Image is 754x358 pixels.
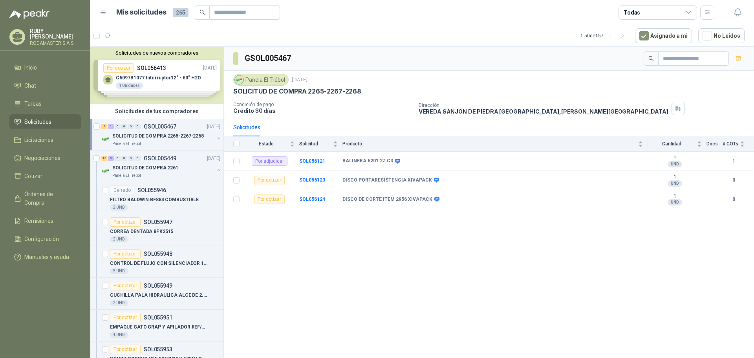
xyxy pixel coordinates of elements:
[144,219,172,225] p: SOL055947
[299,177,325,183] b: SOL056123
[624,8,640,17] div: Todas
[110,313,141,322] div: Por cotizar
[9,132,81,147] a: Licitaciones
[24,154,60,162] span: Negociaciones
[24,63,37,72] span: Inicio
[419,103,668,108] p: Dirección
[144,347,172,352] p: SOL055953
[101,156,107,161] div: 13
[110,204,128,211] div: 2 UND
[635,28,692,43] button: Asignado a mi
[292,76,307,84] p: [DATE]
[112,173,141,179] p: Panela El Trébol
[101,166,111,176] img: Company Logo
[110,217,141,227] div: Por cotizar
[30,28,81,39] p: RUBY [PERSON_NAME]
[233,123,260,132] div: Solicitudes
[24,136,53,144] span: Licitaciones
[254,195,285,204] div: Por cotizar
[110,268,128,274] div: 5 UND
[24,217,53,225] span: Remisiones
[299,196,325,202] a: SOL056124
[128,156,134,161] div: 0
[244,136,299,152] th: Estado
[90,246,223,278] a: Por cotizarSOL055948CONTROL DE FLUJO CON SILENCIADOR 1/45 UND
[24,172,42,180] span: Cotizar
[299,141,331,147] span: Solicitud
[112,141,141,147] p: Panela El Trébol
[90,278,223,310] a: Por cotizarSOL055949CUCHILLA PALA HIDRAULICA ALCE DE 2.50MT2 UND
[110,300,128,306] div: 2 UND
[668,180,682,187] div: UND
[90,104,223,119] div: Solicitudes de tus compradores
[233,74,289,86] div: Panela El Trébol
[110,185,134,195] div: Cerrado
[24,81,36,90] span: Chat
[648,174,702,180] b: 1
[110,281,141,290] div: Por cotizar
[299,158,325,164] a: SOL056121
[9,187,81,210] a: Órdenes de Compra
[108,156,114,161] div: 3
[9,96,81,111] a: Tareas
[137,187,166,193] p: SOL055946
[90,310,223,341] a: Por cotizarSOL055951EMPAQUE GATO GRAP Y APILADOR REF/AH176454 UND
[112,132,204,140] p: SOLICITUD DE COMPRA 2265-2267-2268
[144,283,172,288] p: SOL055949
[580,29,629,42] div: 1 - 50 de 157
[116,7,167,18] h1: Mis solicitudes
[648,155,702,161] b: 1
[9,60,81,75] a: Inicio
[648,141,695,147] span: Cantidad
[706,136,723,152] th: Docs
[9,78,81,93] a: Chat
[342,177,432,184] b: DISCO PORTARESISTENCIA XIVAPACK
[135,124,141,129] div: 0
[199,9,205,15] span: search
[254,176,285,185] div: Por cotizar
[110,323,208,331] p: EMPAQUE GATO GRAP Y APILADOR REF/AH17645
[244,141,288,147] span: Estado
[101,122,222,147] a: 2 1 0 0 0 0 GSOL005467[DATE] Company LogoSOLICITUD DE COMPRA 2265-2267-2268Panela El Trébol
[101,124,107,129] div: 2
[668,161,682,167] div: UND
[90,182,223,214] a: CerradoSOL055946FILTRO BALDWIN BF884 COMBUSTIBLE2 UND
[9,231,81,246] a: Configuración
[252,156,287,166] div: Por adjudicar
[173,8,188,17] span: 265
[110,249,141,259] div: Por cotizar
[24,235,59,243] span: Configuración
[108,124,114,129] div: 1
[9,151,81,165] a: Negociaciones
[90,214,223,246] a: Por cotizarSOL055947CORREA DENTADA 8PK25152 UND
[342,136,648,152] th: Producto
[24,117,51,126] span: Solicitudes
[110,196,199,204] p: FILTRO BALDWIN BF884 COMBUSTIBLE
[233,87,361,95] p: SOLICITUD DE COMPRA 2265-2267-2268
[233,102,412,107] p: Condición de pago
[24,99,42,108] span: Tareas
[723,176,745,184] b: 0
[245,52,292,64] h3: GSOL005467
[9,250,81,264] a: Manuales y ayuda
[9,213,81,228] a: Remisiones
[110,332,128,338] div: 4 UND
[101,134,111,144] img: Company Logo
[235,75,243,84] img: Company Logo
[110,292,208,299] p: CUCHILLA PALA HIDRAULICA ALCE DE 2.50MT
[723,196,745,203] b: 0
[110,260,208,267] p: CONTROL DE FLUJO CON SILENCIADOR 1/4
[110,345,141,354] div: Por cotizar
[121,156,127,161] div: 0
[121,124,127,129] div: 0
[648,56,654,61] span: search
[419,108,668,115] p: VEREDA SANJON DE PIEDRA [GEOGRAPHIC_DATA] , [PERSON_NAME][GEOGRAPHIC_DATA]
[110,228,173,235] p: CORREA DENTADA 8PK2515
[342,158,393,164] b: BALINERA 6201 2Z C3
[668,199,682,206] div: UND
[144,156,176,161] p: GSOL005449
[299,136,342,152] th: Solicitud
[723,158,745,165] b: 1
[698,28,745,43] button: No Leídos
